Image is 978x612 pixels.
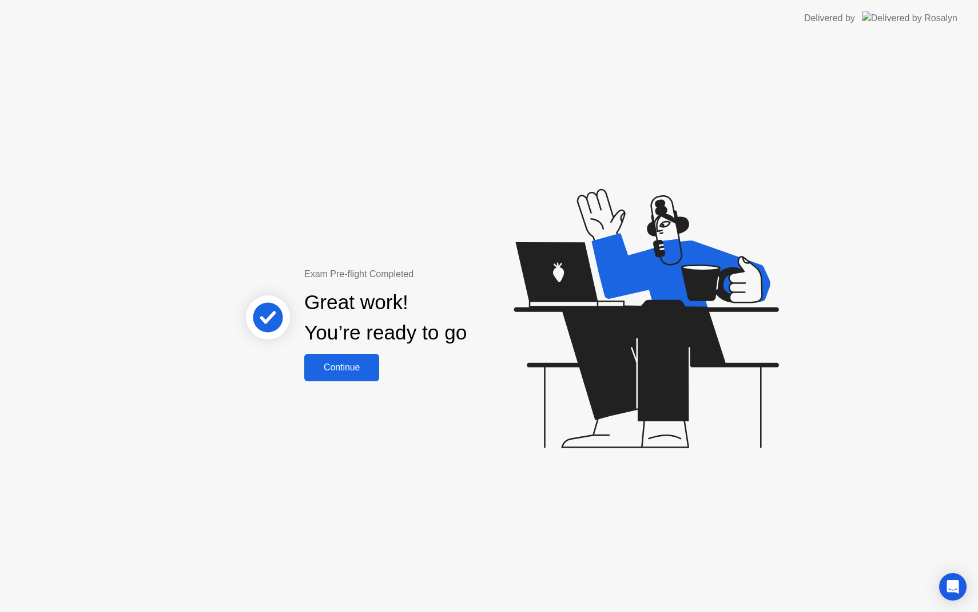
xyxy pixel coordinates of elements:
[862,11,957,25] img: Delivered by Rosalyn
[308,362,376,373] div: Continue
[939,573,967,601] div: Open Intercom Messenger
[304,287,467,348] div: Great work! You’re ready to go
[804,11,855,25] div: Delivered by
[304,267,540,281] div: Exam Pre-flight Completed
[304,354,379,381] button: Continue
